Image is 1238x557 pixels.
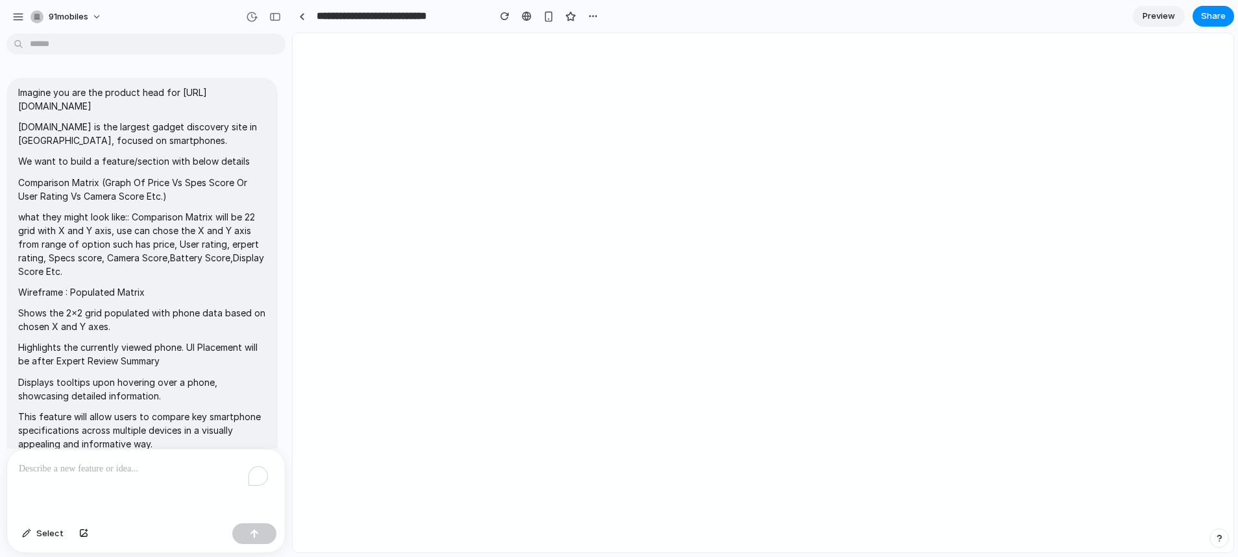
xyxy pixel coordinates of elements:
[18,340,266,368] p: Highlights the currently viewed phone. UI Placement will be after Expert Review Summary
[18,176,266,203] p: Comparison Matrix (Graph Of Price Vs Spes Score Or User Rating Vs Camera Score Etc.)
[7,449,285,518] div: To enrich screen reader interactions, please activate Accessibility in Grammarly extension settings
[1193,6,1234,27] button: Share
[36,527,64,540] span: Select
[1201,10,1226,23] span: Share
[1133,6,1185,27] a: Preview
[18,285,266,299] p: Wireframe : Populated Matrix
[49,10,88,23] span: 91mobiles
[18,410,266,451] p: This feature will allow users to compare key smartphone specifications across multiple devices in...
[25,6,108,27] button: 91mobiles
[18,306,266,333] p: Shows the 2x2 grid populated with phone data based on chosen X and Y axes.
[18,86,266,113] p: Imagine you are the product head for [URL][DOMAIN_NAME]
[18,120,266,147] p: [DOMAIN_NAME] is the largest gadget discovery site in [GEOGRAPHIC_DATA], focused on smartphones.
[18,154,266,168] p: We want to build a feature/section with below details
[1143,10,1175,23] span: Preview
[18,375,266,403] p: Displays tooltips upon hovering over a phone, showcasing detailed information.
[18,210,266,278] p: what they might look like:: Comparison Matrix will be 22 grid with X and Y axis, use can chose th...
[16,523,70,544] button: Select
